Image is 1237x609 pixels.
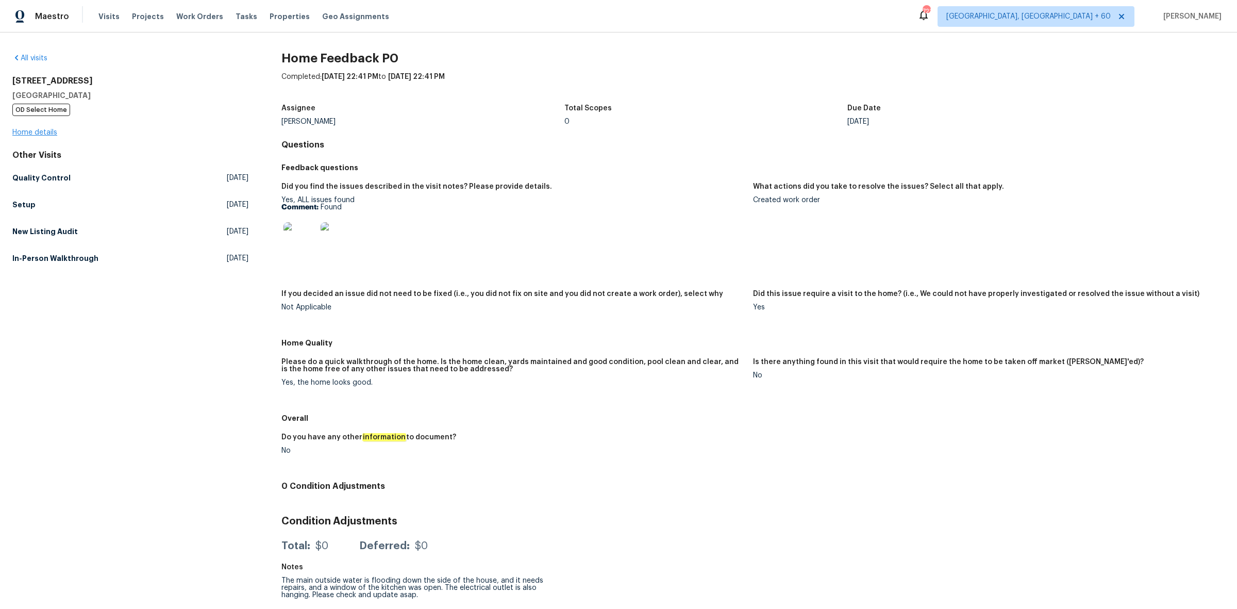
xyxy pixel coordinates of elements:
[281,118,564,125] div: [PERSON_NAME]
[1159,11,1222,22] span: [PERSON_NAME]
[12,173,71,183] h5: Quality Control
[236,13,257,20] span: Tasks
[12,150,248,160] div: Other Visits
[281,183,552,190] h5: Did you find the issues described in the visit notes? Please provide details.
[753,290,1199,298] h5: Did this issue require a visit to the home? (i.e., We could not have properly investigated or res...
[847,105,881,112] h5: Due Date
[281,379,745,386] div: Yes, the home looks good.
[281,304,745,311] div: Not Applicable
[281,564,303,571] h5: Notes
[564,118,847,125] div: 0
[388,73,445,80] span: [DATE] 22:41 PM
[176,11,223,22] span: Work Orders
[322,11,389,22] span: Geo Assignments
[946,11,1111,22] span: [GEOGRAPHIC_DATA], [GEOGRAPHIC_DATA] + 60
[227,253,248,264] span: [DATE]
[132,11,164,22] span: Projects
[281,204,319,211] b: Comment:
[362,433,406,441] em: information
[12,226,78,237] h5: New Listing Audit
[281,196,745,261] div: Yes, ALL issues found
[281,434,456,441] h5: Do you have any other to document?
[281,447,745,454] div: No
[415,541,428,551] div: $0
[281,577,564,599] div: The main outside water is flooding down the side of the house, and it needs repairs, and a window...
[753,358,1144,366] h5: Is there anything found in this visit that would require the home to be taken off market ([PERSON...
[281,204,745,211] p: Found
[322,73,378,80] span: [DATE] 22:41 PM
[923,6,930,17] div: 721
[227,200,248,210] span: [DATE]
[281,338,1225,348] h5: Home Quality
[281,413,1225,423] h5: Overall
[35,11,69,22] span: Maestro
[281,140,1225,150] h4: Questions
[12,195,248,214] a: Setup[DATE]
[12,222,248,241] a: New Listing Audit[DATE]
[281,72,1225,98] div: Completed: to
[227,173,248,183] span: [DATE]
[359,541,410,551] div: Deferred:
[12,104,70,116] span: OD Select Home
[281,290,723,298] h5: If you decided an issue did not need to be fixed (i.e., you did not fix on site and you did not c...
[281,541,310,551] div: Total:
[98,11,120,22] span: Visits
[315,541,328,551] div: $0
[227,226,248,237] span: [DATE]
[281,516,1225,526] h3: Condition Adjustments
[281,53,1225,63] h2: Home Feedback P0
[12,55,47,62] a: All visits
[281,105,315,112] h5: Assignee
[12,90,248,101] h5: [GEOGRAPHIC_DATA]
[12,129,57,136] a: Home details
[12,253,98,264] h5: In-Person Walkthrough
[12,249,248,268] a: In-Person Walkthrough[DATE]
[753,372,1216,379] div: No
[847,118,1130,125] div: [DATE]
[281,481,1225,491] h4: 0 Condition Adjustments
[753,196,1216,204] div: Created work order
[12,76,248,86] h2: [STREET_ADDRESS]
[753,183,1004,190] h5: What actions did you take to resolve the issues? Select all that apply.
[12,169,248,187] a: Quality Control[DATE]
[12,200,36,210] h5: Setup
[281,162,1225,173] h5: Feedback questions
[281,358,745,373] h5: Please do a quick walkthrough of the home. Is the home clean, yards maintained and good condition...
[564,105,612,112] h5: Total Scopes
[753,304,1216,311] div: Yes
[270,11,310,22] span: Properties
